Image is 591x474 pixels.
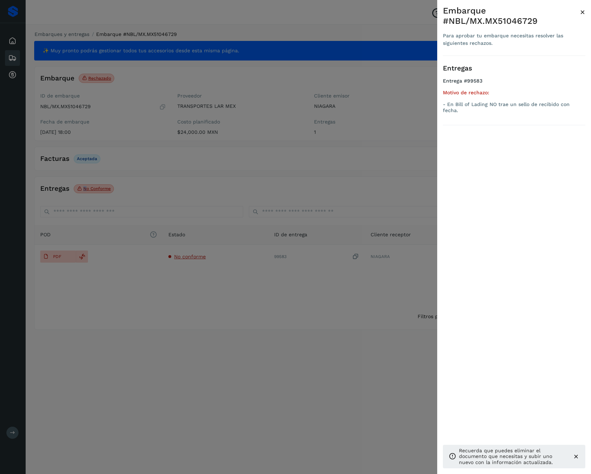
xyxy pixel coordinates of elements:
span: × [580,7,585,17]
p: - En Bill of Lading NO trae un sello de recibido con fecha. [443,101,585,114]
h5: Motivo de rechazo: [443,90,585,96]
h3: Entregas [443,64,585,73]
h4: Entrega #99583 [443,78,585,90]
p: Recuerda que puedes eliminar el documento que necesitas y subir uno nuevo con la información actu... [459,448,567,465]
button: Close [580,6,585,19]
div: Embarque #NBL/MX.MX51046729 [443,6,580,26]
div: Para aprobar tu embarque necesitas resolver las siguientes rechazos. [443,32,580,47]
